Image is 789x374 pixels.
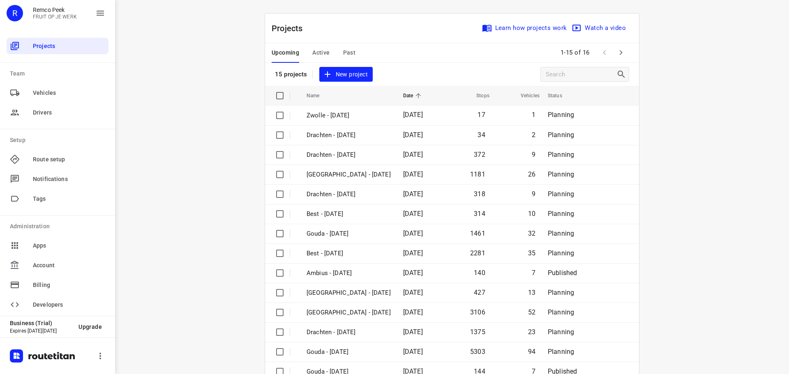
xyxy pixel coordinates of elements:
span: 32 [528,229,535,237]
p: Best - Monday [307,249,391,258]
span: Planning [548,170,574,178]
p: Setup [10,136,108,145]
span: [DATE] [403,210,423,218]
span: Name [307,91,330,101]
span: Planning [548,151,574,158]
span: 314 [474,210,485,218]
span: Developers [33,301,105,309]
span: Apps [33,241,105,250]
span: Planning [548,190,574,198]
span: Account [33,261,105,270]
div: Drivers [7,104,108,121]
span: [DATE] [403,249,423,257]
span: 2 [532,131,535,139]
div: Billing [7,277,108,293]
span: New project [324,69,368,80]
span: Drivers [33,108,105,117]
p: Projects [272,22,309,34]
span: Projects [33,42,105,50]
button: New project [319,67,373,82]
span: 318 [474,190,485,198]
span: 9 [532,190,535,198]
span: [DATE] [403,111,423,119]
span: 10 [528,210,535,218]
span: 1181 [470,170,485,178]
p: Ambius - Monday [307,268,391,278]
span: Notifications [33,175,105,184]
span: Upgrade [78,324,102,330]
div: Developers [7,296,108,313]
span: Upcoming [272,48,299,58]
span: Planning [548,308,574,316]
span: Planning [548,210,574,218]
span: Date [403,91,424,101]
span: [DATE] [403,269,423,277]
p: Business (Trial) [10,320,72,326]
span: Billing [33,281,105,289]
div: Vehicles [7,85,108,101]
span: 1461 [470,229,485,237]
span: 35 [528,249,535,257]
span: Vehicles [510,91,540,101]
span: Status [548,91,573,101]
span: Planning [548,328,574,336]
span: [DATE] [403,131,423,139]
p: Gouda - Monday [307,347,391,357]
span: 372 [474,151,485,158]
span: [DATE] [403,348,423,356]
span: 2281 [470,249,485,257]
span: [DATE] [403,308,423,316]
span: Active [312,48,330,58]
span: [DATE] [403,190,423,198]
p: Zwolle - Friday [307,111,391,120]
p: Team [10,69,108,78]
span: Planning [548,131,574,139]
span: 34 [478,131,485,139]
span: Previous Page [596,44,613,61]
span: 17 [478,111,485,119]
p: Remco Peek [33,7,77,13]
span: 427 [474,289,485,296]
p: FRUIT OP JE WERK [33,14,77,20]
span: Planning [548,249,574,257]
span: 94 [528,348,535,356]
p: Administration [10,222,108,231]
span: 140 [474,269,485,277]
div: Search [616,69,629,79]
p: Gouda - Tuesday [307,229,391,239]
p: 15 projects [275,71,307,78]
span: 1 [532,111,535,119]
span: Tags [33,195,105,203]
span: 1375 [470,328,485,336]
span: Next Page [613,44,629,61]
span: [DATE] [403,170,423,178]
div: Route setup [7,151,108,167]
p: Drachten - Monday [307,328,391,337]
p: Zwolle - Monday [307,308,391,317]
p: Antwerpen - Monday [307,288,391,298]
span: 1-15 of 16 [557,44,593,62]
span: 5303 [470,348,485,356]
span: Planning [548,348,574,356]
span: 7 [532,269,535,277]
span: [DATE] [403,229,423,237]
span: Planning [548,229,574,237]
span: [DATE] [403,289,423,296]
span: Planning [548,289,574,296]
span: Stops [466,91,489,101]
div: Apps [7,237,108,254]
div: R [7,5,23,21]
p: Zwolle - Wednesday [307,170,391,179]
span: 26 [528,170,535,178]
span: [DATE] [403,328,423,336]
p: Drachten - Wednesday [307,150,391,160]
span: Planning [548,111,574,119]
span: [DATE] [403,151,423,158]
span: 3106 [470,308,485,316]
div: Projects [7,38,108,54]
span: Past [343,48,356,58]
p: Drachten - Thursday [307,131,391,140]
p: Expires [DATE][DATE] [10,328,72,334]
span: Route setup [33,155,105,164]
input: Search projects [546,68,616,81]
